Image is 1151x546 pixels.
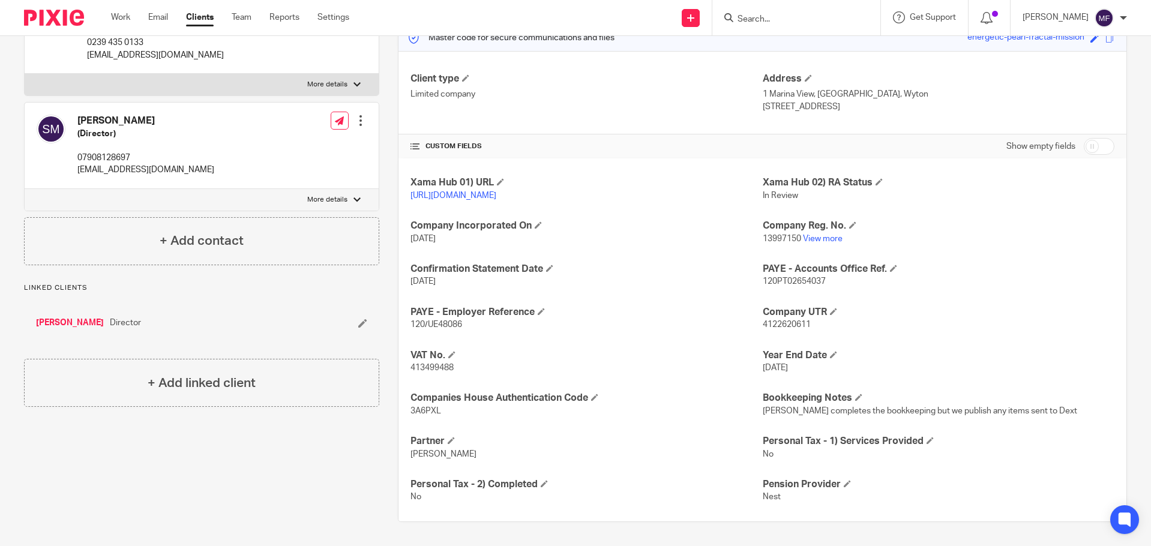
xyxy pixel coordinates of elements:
[186,11,214,23] a: Clients
[410,320,462,329] span: 120/UE48086
[410,235,436,243] span: [DATE]
[763,277,826,286] span: 120PT02654037
[763,407,1077,415] span: [PERSON_NAME] completes the bookkeeping but we publish any items sent to Dext
[763,435,1114,448] h4: Personal Tax - 1) Services Provided
[410,407,441,415] span: 3A6PXL
[763,191,798,200] span: In Review
[410,450,476,458] span: [PERSON_NAME]
[410,220,762,232] h4: Company Incorporated On
[410,142,762,151] h4: CUSTOM FIELDS
[410,306,762,319] h4: PAYE - Employer Reference
[77,164,214,176] p: [EMAIL_ADDRESS][DOMAIN_NAME]
[410,478,762,491] h4: Personal Tax - 2) Completed
[410,349,762,362] h4: VAT No.
[232,11,251,23] a: Team
[410,435,762,448] h4: Partner
[1095,8,1114,28] img: svg%3E
[37,115,65,143] img: svg%3E
[410,364,454,372] span: 413499488
[763,493,781,501] span: Nest
[87,49,224,61] p: [EMAIL_ADDRESS][DOMAIN_NAME]
[763,101,1114,113] p: [STREET_ADDRESS]
[763,176,1114,189] h4: Xama Hub 02) RA Status
[1006,140,1075,152] label: Show empty fields
[410,176,762,189] h4: Xama Hub 01) URL
[763,235,801,243] span: 13997150
[307,195,347,205] p: More details
[910,13,956,22] span: Get Support
[763,320,811,329] span: 4122620611
[410,191,496,200] a: [URL][DOMAIN_NAME]
[111,11,130,23] a: Work
[763,263,1114,275] h4: PAYE - Accounts Office Ref.
[763,220,1114,232] h4: Company Reg. No.
[410,88,762,100] p: Limited company
[763,88,1114,100] p: 1 Marina View, [GEOGRAPHIC_DATA], Wyton
[763,364,788,372] span: [DATE]
[160,232,244,250] h4: + Add contact
[763,478,1114,491] h4: Pension Provider
[803,235,843,243] a: View more
[87,37,224,49] p: 0239 435 0133
[24,283,379,293] p: Linked clients
[410,277,436,286] span: [DATE]
[763,73,1114,85] h4: Address
[317,11,349,23] a: Settings
[410,493,421,501] span: No
[410,263,762,275] h4: Confirmation Statement Date
[148,11,168,23] a: Email
[410,392,762,404] h4: Companies House Authentication Code
[307,80,347,89] p: More details
[763,306,1114,319] h4: Company UTR
[24,10,84,26] img: Pixie
[36,317,104,329] a: [PERSON_NAME]
[110,317,141,329] span: Director
[763,450,774,458] span: No
[269,11,299,23] a: Reports
[410,73,762,85] h4: Client type
[77,152,214,164] p: 07908128697
[763,349,1114,362] h4: Year End Date
[1023,11,1089,23] p: [PERSON_NAME]
[77,128,214,140] h5: (Director)
[407,32,615,44] p: Master code for secure communications and files
[736,14,844,25] input: Search
[148,374,256,392] h4: + Add linked client
[763,392,1114,404] h4: Bookkeeping Notes
[77,115,214,127] h4: [PERSON_NAME]
[967,31,1084,45] div: energetic-pearl-fractal-mission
